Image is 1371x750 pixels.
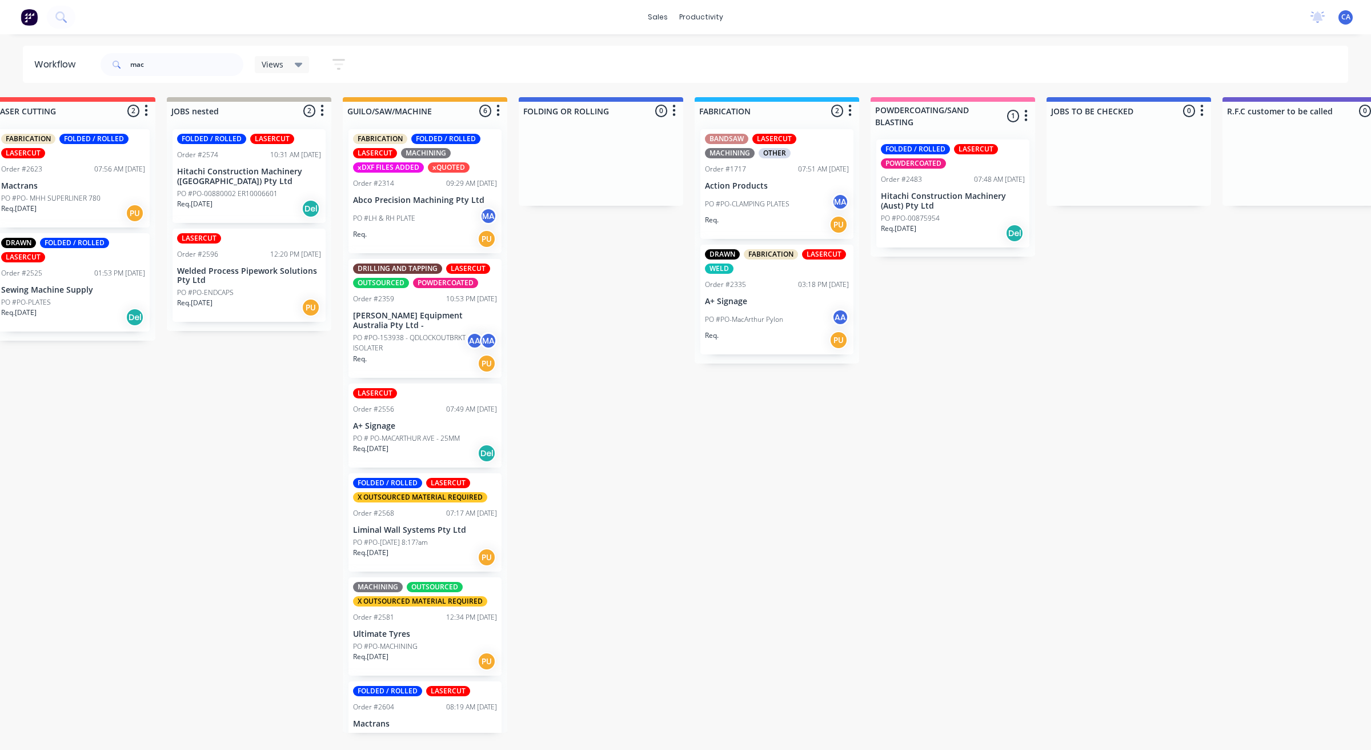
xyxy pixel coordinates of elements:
input: Search for orders... [130,53,243,76]
div: FOLDED / ROLLED [40,238,109,248]
div: OUTSOURCED [353,278,409,288]
div: xQUOTED [428,162,470,173]
div: Order #2525 [1,268,42,278]
p: Sewing Machine Supply [1,285,145,295]
p: PO #PO-PLATES [1,297,51,308]
div: LASERCUTOrder #255607:49 AM [DATE]A+ SignagePO # PO-MACARTHUR AVE - 25MMReq.[DATE]Del [348,384,502,468]
p: Action Products [705,181,849,191]
div: DRAWN [1,238,36,248]
div: MA [480,332,497,349]
p: PO #PO-00880002 ER10006601 [177,189,278,199]
div: LASERCUT [177,233,221,244]
div: 09:29 AM [DATE] [446,178,497,189]
p: PO #PO-MACHINING [353,641,418,652]
p: PO #PO-MHH SUPERLINER [353,731,437,741]
p: Req. [353,229,367,240]
div: POWDERCOATED [413,278,478,288]
p: Mactrans [1,181,145,191]
p: Req. [DATE] [177,199,213,209]
div: PU [126,204,144,222]
div: FOLDED / ROLLED [411,134,480,144]
div: 10:53 PM [DATE] [446,294,497,304]
div: PU [829,216,848,234]
div: Order #2483 [881,174,922,185]
div: DRILLING AND TAPPINGLASERCUTOUTSOURCEDPOWDERCOATEDOrder #235910:53 PM [DATE][PERSON_NAME] Equipme... [348,259,502,378]
div: LASERCUT [446,264,490,274]
div: Order #2568 [353,508,394,518]
p: PO #PO-ENDCAPS [177,288,234,298]
div: 01:53 PM [DATE] [94,268,145,278]
div: Order #2596 [177,249,218,260]
p: Req. [705,215,719,225]
div: PU [478,354,496,373]
div: BANDSAWLASERCUTMACHININGOTHEROrder #171707:51 AM [DATE]Action ProductsPO #PO-CLAMPING PLATESMAReq.PU [700,129,853,239]
div: DRAWN [705,249,740,260]
div: Del [1005,224,1024,242]
div: X OUTSOURCED MATERIAL REQUIRED [353,492,487,502]
div: 03:18 PM [DATE] [798,280,849,290]
div: FOLDED / ROLLED [881,144,950,154]
div: LASERCUT [802,249,846,260]
p: PO #PO-00875954 [881,213,940,224]
div: FABRICATION [353,134,407,144]
p: Mactrans [353,719,497,729]
div: OUTSOURCED [407,582,463,592]
p: Abco Precision Machining Pty Ltd [353,196,497,205]
div: LASERCUT [752,134,796,144]
div: LASERCUT [1,252,45,262]
div: LASERCUT [1,148,45,158]
div: 07:49 AM [DATE] [446,404,497,414]
div: Order #2574 [177,150,218,160]
div: LASERCUT [353,388,397,398]
p: Req. [DATE] [353,652,388,662]
p: A+ Signage [353,421,497,431]
div: 07:51 AM [DATE] [798,164,849,174]
div: LASERCUT [954,144,998,154]
p: PO #PO-[DATE] 8:17?am [353,537,428,548]
p: Hitachi Construction Machinery (Aust) Pty Ltd [881,192,1025,211]
div: FOLDED / ROLLEDLASERCUTPOWDERCOATEDOrder #248307:48 AM [DATE]Hitachi Construction Machinery (Aust... [876,139,1029,248]
div: PU [478,548,496,567]
p: A+ Signage [705,297,849,306]
div: X OUTSOURCED MATERIAL REQUIRED [353,596,487,607]
div: FOLDED / ROLLED [353,478,422,488]
div: OTHER [759,148,791,158]
p: PO #PO- MHH SUPERLINER 780 [1,193,101,204]
p: Req. [705,330,719,341]
p: Welded Process Pipework Solutions Pty Ltd [177,266,321,286]
div: FABRICATIONFOLDED / ROLLEDLASERCUTMACHININGxDXF FILES ADDEDxQUOTEDOrder #231409:29 AM [DATE]Abco ... [348,129,502,253]
p: PO # PO-MACARTHUR AVE - 25MM [353,433,460,444]
div: DRILLING AND TAPPING [353,264,442,274]
div: MACHINING [353,582,403,592]
p: Req. [DATE] [881,224,916,234]
div: MACHINING [705,148,755,158]
div: BANDSAW [705,134,748,144]
div: LASERCUTOrder #259612:20 PM [DATE]Welded Process Pipework Solutions Pty LtdPO #PO-ENDCAPSReq.[DAT... [173,229,326,322]
p: Req. [DATE] [1,308,37,318]
div: LASERCUT [353,148,397,158]
div: Order #2556 [353,404,394,414]
div: FOLDED / ROLLED [59,134,129,144]
div: FOLDED / ROLLEDLASERCUTOrder #257410:31 AM [DATE]Hitachi Construction Machinery ([GEOGRAPHIC_DATA... [173,129,326,223]
p: PO #PO-153938 - QDLOCKOUTBRKT ISOLATER [353,333,466,353]
div: Del [302,200,320,218]
p: PO #LH & RH PLATE [353,213,415,224]
div: Order #2604 [353,702,394,712]
p: Req. [353,354,367,364]
div: AA [832,309,849,326]
p: Liminal Wall Systems Pty Ltd [353,525,497,535]
div: Order #2335 [705,280,746,290]
div: 10:31 AM [DATE] [270,150,321,160]
div: Del [478,444,496,462]
div: MA [480,208,497,225]
p: Req. [DATE] [1,204,37,214]
p: PO #PO-MacArthur Pylon [705,314,783,325]
div: LASERCUT [250,134,294,144]
div: Del [126,308,144,326]
div: PU [478,652,496,671]
div: 12:34 PM [DATE] [446,612,497,623]
div: WELD [705,264,733,274]
span: Views [262,58,283,70]
div: Order #1717 [705,164,746,174]
div: MACHININGOUTSOURCEDX OUTSOURCED MATERIAL REQUIREDOrder #258112:34 PM [DATE]Ultimate TyresPO #PO-M... [348,577,502,676]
